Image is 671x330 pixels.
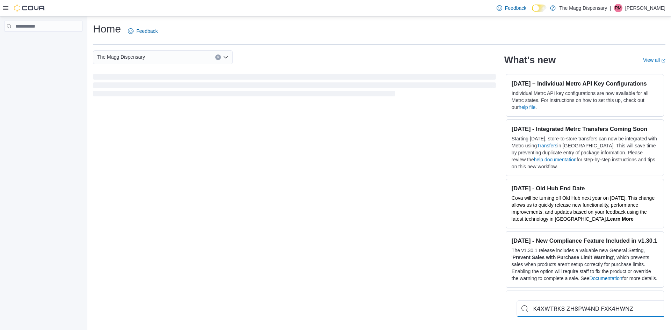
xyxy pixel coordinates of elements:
a: Documentation [589,276,622,281]
svg: External link [661,59,665,63]
a: View allExternal link [643,57,665,63]
a: Learn More [607,216,633,222]
h2: What's new [504,54,556,66]
h3: [DATE] - New Compliance Feature Included in v1.30.1 [512,237,658,244]
strong: Prevent Sales with Purchase Limit Warning [513,255,613,260]
span: Cova will be turning off Old Hub next year on [DATE]. This change allows us to quickly release ne... [512,195,655,222]
input: Dark Mode [532,5,547,12]
a: help file [519,104,535,110]
a: help documentation [534,157,577,162]
h3: [DATE] – Individual Metrc API Key Configurations [512,80,658,87]
a: Feedback [494,1,529,15]
p: Starting [DATE], store-to-store transfers can now be integrated with Metrc using in [GEOGRAPHIC_D... [512,135,658,170]
p: [PERSON_NAME] [625,4,665,12]
h3: [DATE] - Old Hub End Date [512,185,658,192]
p: The Magg Dispensary [559,4,607,12]
span: Feedback [136,28,158,35]
p: Individual Metrc API key configurations are now available for all Metrc states. For instructions ... [512,90,658,111]
span: Feedback [505,5,526,12]
h1: Home [93,22,121,36]
button: Open list of options [223,54,229,60]
nav: Complex example [4,33,82,50]
img: Cova [14,5,45,12]
p: | [610,4,611,12]
a: Transfers [537,143,557,148]
button: Clear input [215,54,221,60]
span: RM [615,4,622,12]
span: Loading [93,75,496,98]
span: The Magg Dispensary [97,53,145,61]
p: The v1.30.1 release includes a valuable new General Setting, ' ', which prevents sales when produ... [512,247,658,282]
h3: [DATE] - Integrated Metrc Transfers Coming Soon [512,125,658,132]
a: Feedback [125,24,160,38]
div: Rebecca Mays [614,4,622,12]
